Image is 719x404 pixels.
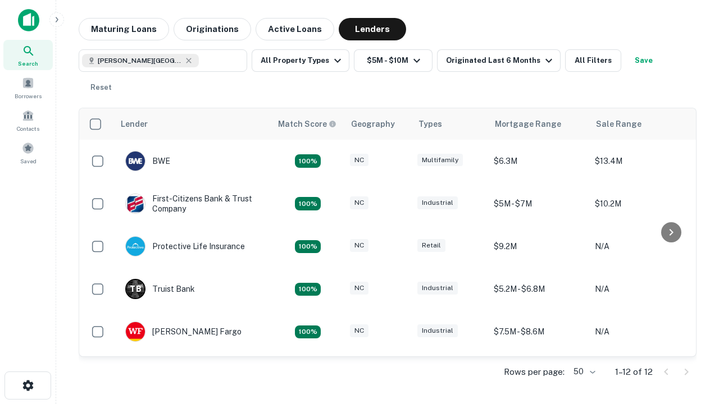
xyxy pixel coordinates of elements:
td: N/A [589,310,690,353]
img: picture [126,237,145,256]
img: capitalize-icon.png [18,9,39,31]
a: Saved [3,137,53,168]
div: Industrial [417,324,458,337]
td: N/A [589,353,690,396]
div: Geography [351,117,395,131]
th: Types [412,108,488,140]
td: N/A [589,225,690,268]
div: Capitalize uses an advanced AI algorithm to match your search with the best lender. The match sco... [278,118,336,130]
span: Saved [20,157,37,166]
button: All Property Types [252,49,349,72]
td: $5.2M - $6.8M [488,268,589,310]
div: Types [418,117,442,131]
a: Borrowers [3,72,53,103]
th: Mortgage Range [488,108,589,140]
span: Contacts [17,124,39,133]
span: Search [18,59,38,68]
div: Lender [121,117,148,131]
div: Industrial [417,196,458,209]
button: Reset [83,76,119,99]
a: Contacts [3,105,53,135]
td: $10.2M [589,182,690,225]
div: BWE [125,151,170,171]
img: picture [126,322,145,341]
img: picture [126,194,145,213]
h6: Match Score [278,118,334,130]
div: NC [350,239,368,252]
div: Matching Properties: 2, hasApolloMatch: undefined [295,240,321,254]
div: Matching Properties: 2, hasApolloMatch: undefined [295,154,321,168]
button: Lenders [339,18,406,40]
div: Truist Bank [125,279,195,299]
div: [PERSON_NAME] Fargo [125,322,242,342]
th: Sale Range [589,108,690,140]
iframe: Chat Widget [663,278,719,332]
img: picture [126,151,145,171]
a: Search [3,40,53,70]
button: Active Loans [256,18,334,40]
td: $6.3M [488,140,589,182]
td: $7.5M - $8.6M [488,310,589,353]
div: 50 [569,364,597,380]
div: Protective Life Insurance [125,236,245,256]
button: Maturing Loans [79,18,169,40]
td: N/A [589,268,690,310]
button: Originations [174,18,251,40]
p: T B [130,283,141,295]
div: Originated Last 6 Months [446,54,556,67]
th: Geography [344,108,412,140]
th: Capitalize uses an advanced AI algorithm to match your search with the best lender. The match sco... [271,108,344,140]
div: Multifamily [417,154,463,167]
span: [PERSON_NAME][GEOGRAPHIC_DATA], [GEOGRAPHIC_DATA] [98,56,182,66]
div: NC [350,196,368,209]
div: Retail [417,239,445,252]
th: Lender [114,108,271,140]
button: Originated Last 6 Months [437,49,561,72]
div: First-citizens Bank & Trust Company [125,194,260,214]
div: Mortgage Range [495,117,561,131]
p: 1–12 of 12 [615,365,653,379]
div: Matching Properties: 3, hasApolloMatch: undefined [295,283,321,296]
span: Borrowers [15,91,42,100]
div: Matching Properties: 2, hasApolloMatch: undefined [295,197,321,210]
p: Rows per page: [504,365,565,379]
div: NC [350,324,368,337]
td: $13.4M [589,140,690,182]
td: $5M - $7M [488,182,589,225]
td: $9.2M [488,225,589,268]
div: Industrial [417,282,458,295]
td: $8.8M [488,353,589,396]
button: $5M - $10M [354,49,433,72]
div: NC [350,282,368,295]
div: Matching Properties: 2, hasApolloMatch: undefined [295,325,321,339]
div: Sale Range [596,117,641,131]
button: All Filters [565,49,621,72]
div: NC [350,154,368,167]
button: Save your search to get updates of matches that match your search criteria. [626,49,662,72]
